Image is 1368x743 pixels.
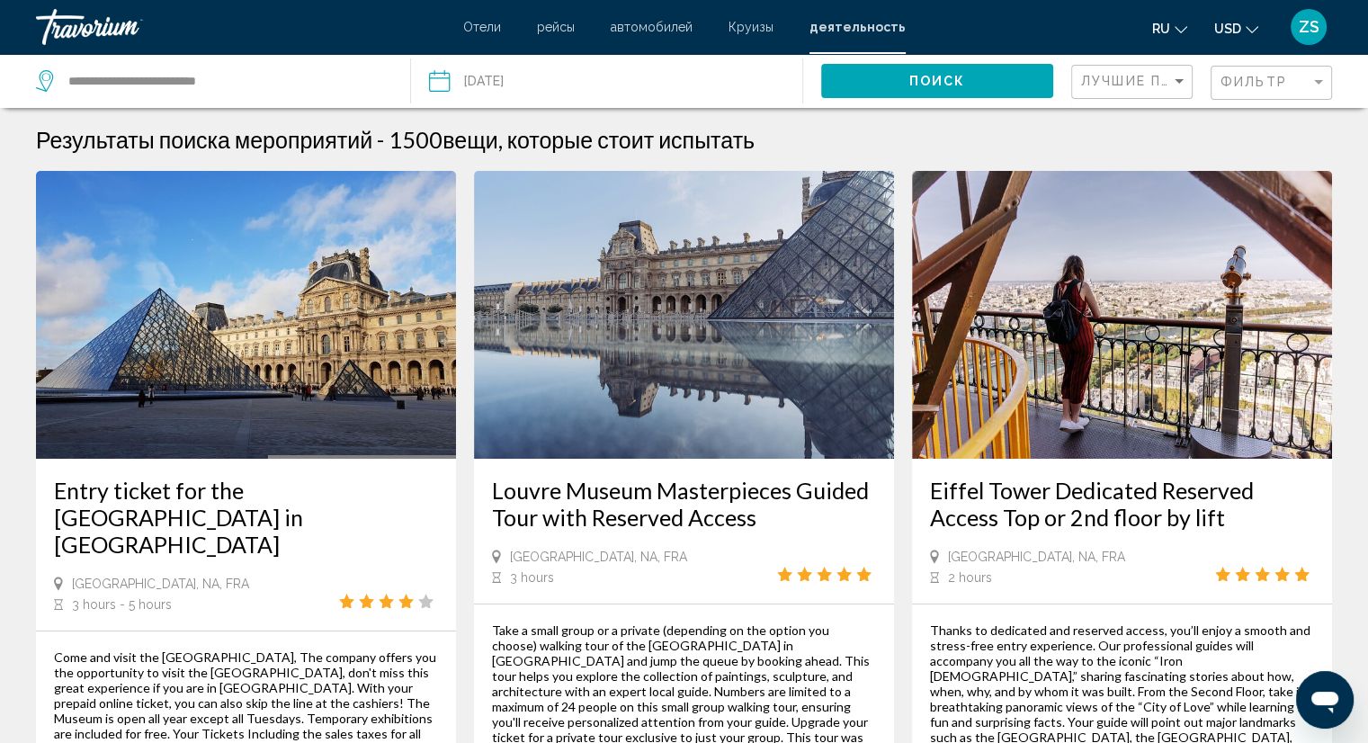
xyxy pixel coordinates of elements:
[1285,8,1332,46] button: User Menu
[429,54,803,108] button: Date: Aug 27, 2025
[36,9,445,45] a: Travorium
[1152,15,1187,41] button: Change language
[1214,15,1258,41] button: Change currency
[443,126,755,153] span: вещи, которые стоит испытать
[611,20,693,34] a: автомобилей
[492,477,876,531] a: Louvre Museum Masterpieces Guided Tour with Reserved Access
[537,20,575,34] a: рейсы
[474,171,894,459] img: 65.jpg
[377,126,384,153] span: -
[510,550,687,564] span: [GEOGRAPHIC_DATA], NA, FRA
[909,75,966,89] span: Поиск
[72,597,172,612] span: 3 hours - 5 hours
[389,126,755,153] h2: 1500
[729,20,773,34] a: Круизы
[1211,65,1332,102] button: Filter
[463,20,501,34] a: Отели
[912,171,1332,459] img: 6c.jpg
[36,171,456,459] img: ef.jpg
[809,20,906,34] a: деятельность
[72,577,249,591] span: [GEOGRAPHIC_DATA], NA, FRA
[54,477,438,558] a: Entry ticket for the [GEOGRAPHIC_DATA] in [GEOGRAPHIC_DATA]
[1220,75,1287,89] span: Фильтр
[1081,75,1187,90] mat-select: Sort by
[948,550,1125,564] span: [GEOGRAPHIC_DATA], NA, FRA
[821,64,1053,97] button: Поиск
[930,477,1314,531] a: Eiffel Tower Dedicated Reserved Access Top or 2nd floor by lift
[1214,22,1241,36] span: USD
[1152,22,1170,36] span: ru
[1299,18,1319,36] span: ZS
[36,126,372,153] h1: Результаты поиска мероприятий
[1081,74,1238,88] span: Лучшие продавцы
[1296,671,1354,729] iframe: Кнопка запуска окна обмена сообщениями
[510,570,554,585] span: 3 hours
[948,570,992,585] span: 2 hours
